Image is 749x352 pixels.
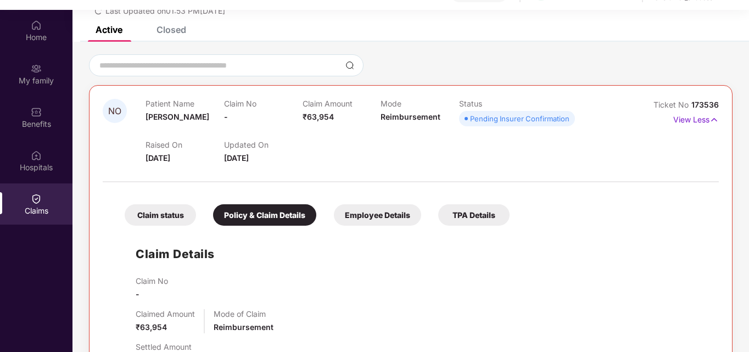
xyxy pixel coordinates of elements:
p: Claim No [224,99,303,108]
span: redo [94,6,102,15]
div: Pending Insurer Confirmation [470,113,569,124]
span: [PERSON_NAME] [146,112,209,121]
div: Active [96,24,122,35]
span: ₹63,954 [136,322,167,332]
span: Last Updated on 01:53 PM[DATE] [105,6,225,15]
span: - [224,112,228,121]
span: NO [108,107,121,116]
span: 173536 [691,100,719,109]
img: svg+xml;base64,PHN2ZyBpZD0iQmVuZWZpdHMiIHhtbG5zPSJodHRwOi8vd3d3LnczLm9yZy8yMDAwL3N2ZyIgd2lkdGg9Ij... [31,107,42,118]
span: ₹63,954 [303,112,334,121]
p: Status [459,99,538,108]
div: Closed [156,24,186,35]
img: svg+xml;base64,PHN2ZyB3aWR0aD0iMjAiIGhlaWdodD0iMjAiIHZpZXdCb3g9IjAgMCAyMCAyMCIgZmlsbD0ibm9uZSIgeG... [31,63,42,74]
img: svg+xml;base64,PHN2ZyBpZD0iSG9tZSIgeG1sbnM9Imh0dHA6Ly93d3cudzMub3JnLzIwMDAvc3ZnIiB3aWR0aD0iMjAiIG... [31,20,42,31]
img: svg+xml;base64,PHN2ZyB4bWxucz0iaHR0cDovL3d3dy53My5vcmcvMjAwMC9zdmciIHdpZHRoPSIxNyIgaGVpZ2h0PSIxNy... [709,114,719,126]
p: Claimed Amount [136,309,195,319]
div: Claim status [125,204,196,226]
h1: Claim Details [136,245,215,263]
p: Mode [381,99,459,108]
img: svg+xml;base64,PHN2ZyBpZD0iU2VhcmNoLTMyeDMyIiB4bWxucz0iaHR0cDovL3d3dy53My5vcmcvMjAwMC9zdmciIHdpZH... [345,61,354,70]
div: Policy & Claim Details [213,204,316,226]
span: Reimbursement [381,112,440,121]
span: - [136,289,139,299]
div: Employee Details [334,204,421,226]
img: svg+xml;base64,PHN2ZyBpZD0iQ2xhaW0iIHhtbG5zPSJodHRwOi8vd3d3LnczLm9yZy8yMDAwL3N2ZyIgd2lkdGg9IjIwIi... [31,193,42,204]
p: Raised On [146,140,224,149]
img: svg+xml;base64,PHN2ZyBpZD0iSG9zcGl0YWxzIiB4bWxucz0iaHR0cDovL3d3dy53My5vcmcvMjAwMC9zdmciIHdpZHRoPS... [31,150,42,161]
p: Mode of Claim [214,309,273,319]
p: Claim No [136,276,168,286]
p: Patient Name [146,99,224,108]
span: [DATE] [146,153,170,163]
span: Ticket No [653,100,691,109]
p: Updated On [224,140,303,149]
div: TPA Details [438,204,510,226]
p: Claim Amount [303,99,381,108]
p: View Less [673,111,719,126]
span: Reimbursement [214,322,273,332]
span: [DATE] [224,153,249,163]
p: Settled Amount [136,342,192,351]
